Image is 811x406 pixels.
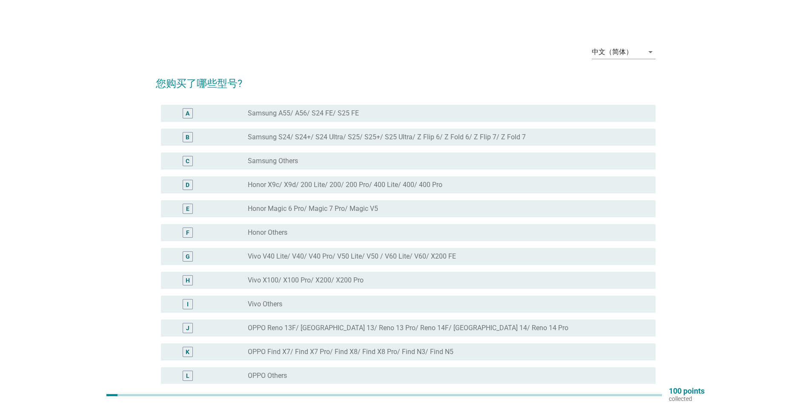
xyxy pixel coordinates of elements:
[186,157,189,166] div: C
[248,109,359,118] label: Samsung A55/ A56/ S24 FE/ S25 FE
[248,228,287,237] label: Honor Others
[248,133,526,141] label: Samsung S24/ S24+/ S24 Ultra/ S25/ S25+/ S25 Ultra/ Z Flip 6/ Z Fold 6/ Z Flip 7/ Z Fold 7
[248,157,298,165] label: Samsung Others
[186,371,189,380] div: L
[248,204,378,213] label: Honor Magic 6 Pro/ Magic 7 Pro/ Magic V5
[186,133,189,142] div: B
[248,252,456,261] label: Vivo V40 Lite/ V40/ V40 Pro/ V50 Lite/ V50 / V60 Lite/ V60/ X200 FE
[186,228,189,237] div: F
[248,348,453,356] label: OPPO Find X7/ Find X7 Pro/ Find X8/ Find X8 Pro/ Find N3/ Find N5
[186,252,190,261] div: G
[187,300,189,309] div: I
[248,300,282,308] label: Vivo Others
[186,109,189,118] div: A
[592,48,633,56] div: 中文（简体）
[248,181,442,189] label: Honor X9c/ X9d/ 200 Lite/ 200/ 200 Pro/ 400 Lite/ 400/ 400 Pro
[186,181,189,190] div: D
[186,276,190,285] div: H
[669,387,705,395] p: 100 points
[248,371,287,380] label: OPPO Others
[186,204,189,213] div: E
[248,276,364,285] label: Vivo X100/ X100 Pro/ X200/ X200 Pro
[645,47,656,57] i: arrow_drop_down
[669,395,705,403] p: collected
[156,67,656,91] h2: 您购买了哪些型号?
[248,324,568,332] label: OPPO Reno 13F/ [GEOGRAPHIC_DATA] 13/ Reno 13 Pro/ Reno 14F/ [GEOGRAPHIC_DATA] 14/ Reno 14 Pro
[186,324,189,333] div: J
[186,348,189,357] div: K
